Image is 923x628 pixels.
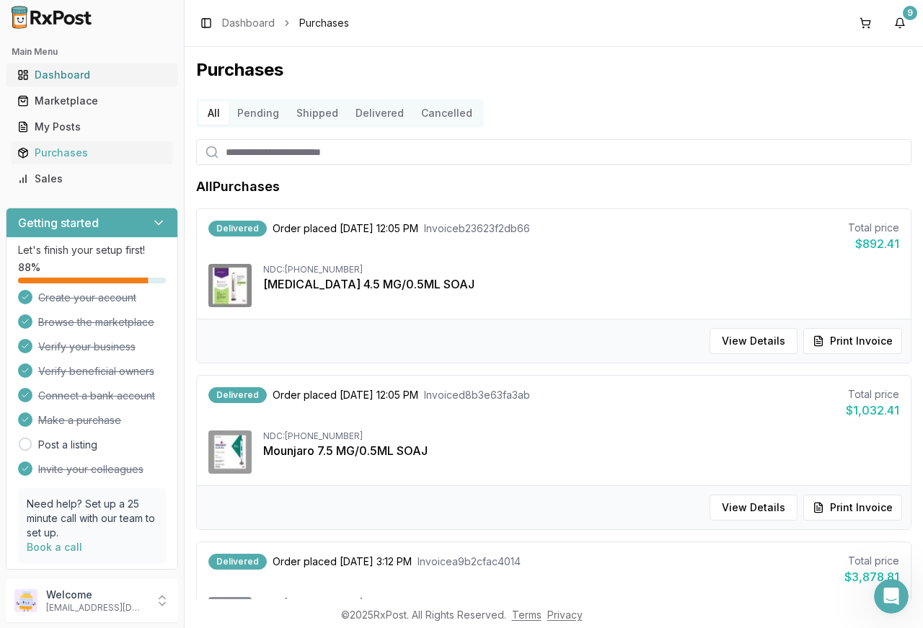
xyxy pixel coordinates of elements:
h1: All Purchases [196,177,280,197]
span: Connect a bank account [38,389,155,403]
div: Delivered [208,387,267,403]
button: Dashboard [6,63,178,87]
div: My Posts [17,120,167,134]
span: Verify beneficial owners [38,364,154,379]
button: 9 [888,12,911,35]
div: Delivered [208,221,267,236]
div: $3,878.81 [844,568,899,585]
nav: breadcrumb [222,16,349,30]
span: Create your account [38,291,136,305]
button: Cancelled [412,102,481,125]
a: My Posts [12,114,172,140]
a: Terms [512,609,542,621]
h2: Main Menu [12,46,172,58]
div: Dashboard [17,68,167,82]
a: Privacy [547,609,583,621]
button: Print Invoice [803,495,902,521]
p: Let's finish your setup first! [18,243,166,257]
img: User avatar [14,589,37,612]
div: NDC: [PHONE_NUMBER] [263,597,899,609]
button: Support [6,570,178,596]
button: My Posts [6,115,178,138]
span: Invite your colleagues [38,462,143,477]
p: Need help? Set up a 25 minute call with our team to set up. [27,497,157,540]
a: Post a listing [38,438,97,452]
p: Welcome [46,588,146,602]
img: Trulicity 4.5 MG/0.5ML SOAJ [208,264,252,307]
button: View Details [710,495,798,521]
button: Marketplace [6,89,178,112]
a: Dashboard [222,16,275,30]
iframe: Intercom live chat [874,579,909,614]
button: Shipped [288,102,347,125]
span: Order placed [DATE] 12:05 PM [273,388,418,402]
img: RxPost Logo [6,6,98,29]
div: Total price [848,221,899,235]
a: Dashboard [12,62,172,88]
div: Total price [844,554,899,568]
button: Print Invoice [803,328,902,354]
div: NDC: [PHONE_NUMBER] [263,264,899,275]
button: Purchases [6,141,178,164]
div: Total price [846,387,899,402]
button: Sales [6,167,178,190]
span: 88 % [18,260,40,275]
span: Purchases [299,16,349,30]
button: Pending [229,102,288,125]
div: Purchases [17,146,167,160]
div: NDC: [PHONE_NUMBER] [263,430,899,442]
div: 9 [903,6,917,20]
span: Order placed [DATE] 3:12 PM [273,554,412,569]
div: Delivered [208,554,267,570]
div: Mounjaro 7.5 MG/0.5ML SOAJ [263,442,899,459]
button: View Details [710,328,798,354]
h1: Purchases [196,58,911,81]
span: Invoice b23623f2db66 [424,221,530,236]
span: Invoice a9b2cfac4014 [418,554,521,569]
div: $1,032.41 [846,402,899,419]
span: Verify your business [38,340,136,354]
button: All [199,102,229,125]
div: Sales [17,172,167,186]
div: [MEDICAL_DATA] 4.5 MG/0.5ML SOAJ [263,275,899,293]
span: Invoice d8b3e63fa3ab [424,388,530,402]
p: [EMAIL_ADDRESS][DOMAIN_NAME] [46,602,146,614]
div: $892.41 [848,235,899,252]
a: Purchases [12,140,172,166]
button: Delivered [347,102,412,125]
span: Order placed [DATE] 12:05 PM [273,221,418,236]
div: Marketplace [17,94,167,108]
a: Book a call [27,541,82,553]
span: Browse the marketplace [38,315,154,330]
a: Marketplace [12,88,172,114]
img: Mounjaro 7.5 MG/0.5ML SOAJ [208,430,252,474]
span: Make a purchase [38,413,121,428]
a: Sales [12,166,172,192]
h3: Getting started [18,214,99,231]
